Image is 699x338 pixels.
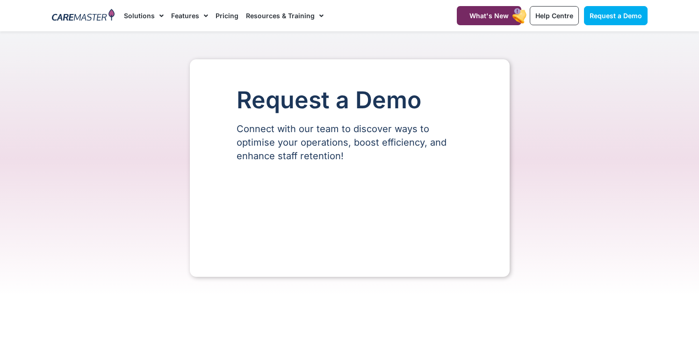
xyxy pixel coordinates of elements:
[590,12,642,20] span: Request a Demo
[530,6,579,25] a: Help Centre
[584,6,648,25] a: Request a Demo
[52,9,115,23] img: CareMaster Logo
[237,122,463,163] p: Connect with our team to discover ways to optimise your operations, boost efficiency, and enhance...
[535,12,573,20] span: Help Centre
[469,12,509,20] span: What's New
[457,6,521,25] a: What's New
[237,87,463,113] h1: Request a Demo
[237,179,463,249] iframe: Form 0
